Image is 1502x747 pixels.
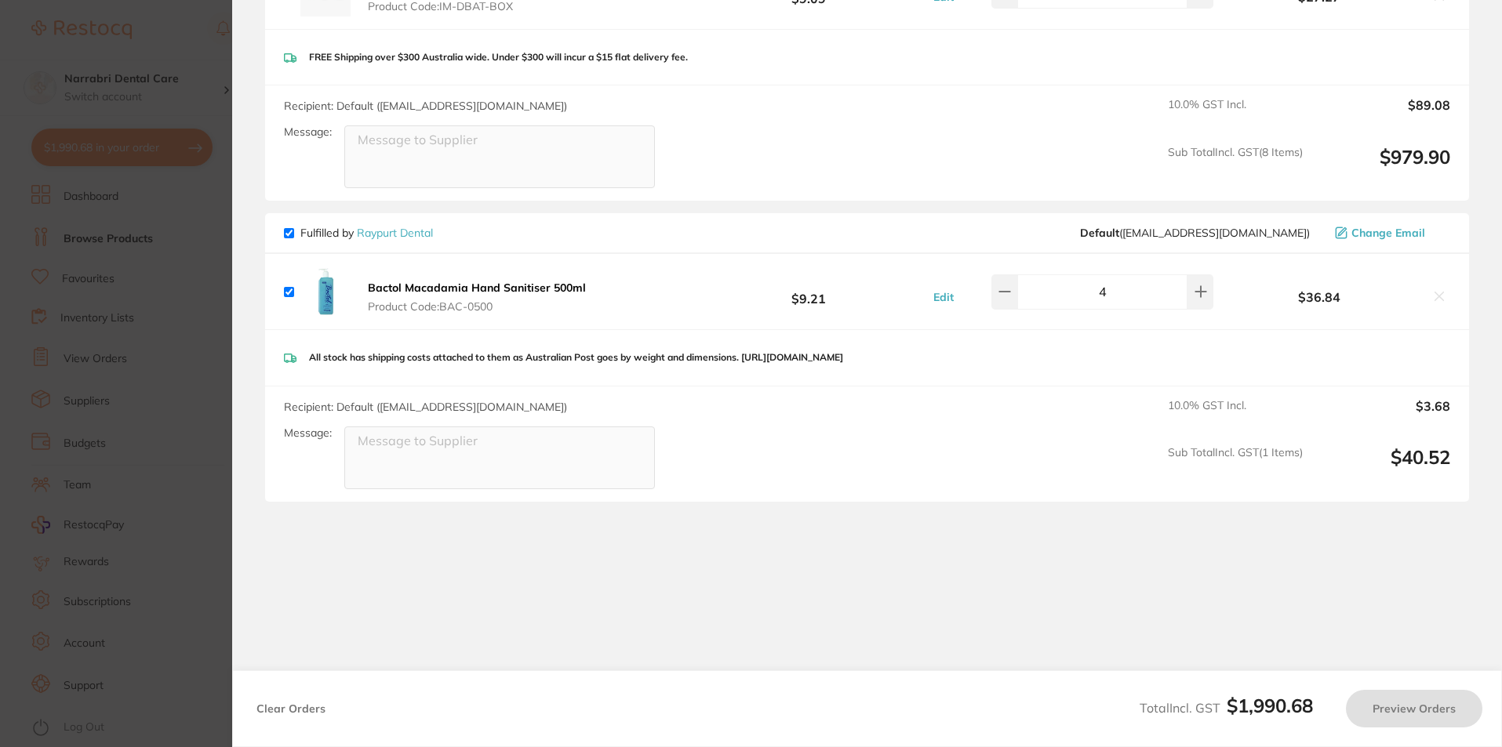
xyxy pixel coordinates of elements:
[300,227,433,239] p: Fulfilled by
[1315,446,1450,489] output: $40.52
[1315,399,1450,433] output: $3.68
[1227,694,1313,717] b: $1,990.68
[309,52,688,63] p: FREE Shipping over $300 Australia wide. Under $300 will incur a $15 flat delivery fee.
[1080,227,1310,239] span: orders@raypurtdental.com.au
[1351,227,1425,239] span: Change Email
[357,226,433,240] a: Raypurt Dental
[1168,399,1303,433] span: 10.0 % GST Incl.
[368,281,586,295] b: Bactol Macadamia Hand Sanitiser 500ml
[300,267,351,317] img: bzJ5Yzd5NA
[1168,146,1303,189] span: Sub Total Incl. GST ( 8 Items)
[284,400,567,414] span: Recipient: Default ( [EMAIL_ADDRESS][DOMAIN_NAME] )
[1168,446,1303,489] span: Sub Total Incl. GST ( 1 Items)
[1140,700,1313,716] span: Total Incl. GST
[284,99,567,113] span: Recipient: Default ( [EMAIL_ADDRESS][DOMAIN_NAME] )
[363,281,591,314] button: Bactol Macadamia Hand Sanitiser 500ml Product Code:BAC-0500
[368,300,586,313] span: Product Code: BAC-0500
[1330,226,1450,240] button: Change Email
[1080,226,1119,240] b: Default
[284,426,332,440] label: Message:
[309,352,843,363] p: All stock has shipping costs attached to them as Australian Post goes by weight and dimensions. [...
[1315,146,1450,189] output: $979.90
[252,690,330,727] button: Clear Orders
[1346,690,1482,727] button: Preview Orders
[1315,98,1450,132] output: $89.08
[284,125,332,139] label: Message:
[692,277,925,306] b: $9.21
[1168,98,1303,132] span: 10.0 % GST Incl.
[929,290,958,304] button: Edit
[1217,290,1422,304] b: $36.84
